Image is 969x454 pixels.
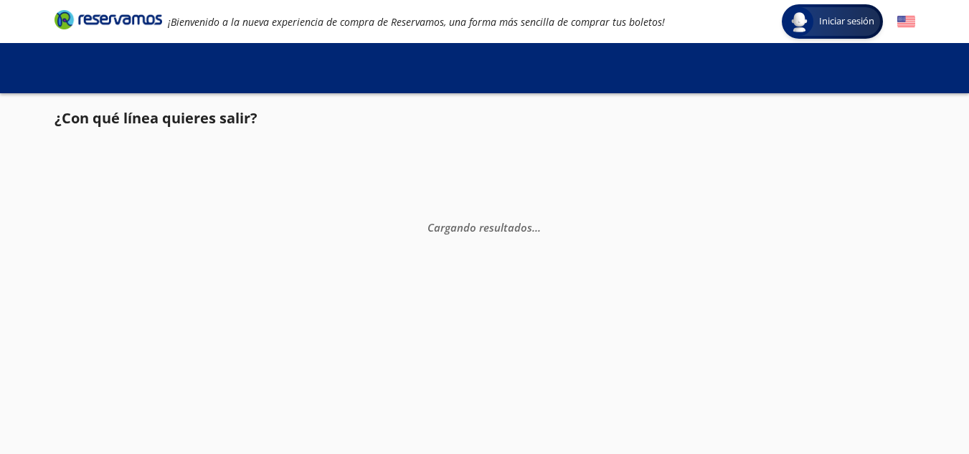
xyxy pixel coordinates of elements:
[532,219,535,234] span: .
[538,219,541,234] span: .
[897,13,915,31] button: English
[55,9,162,34] a: Brand Logo
[168,15,665,29] em: ¡Bienvenido a la nueva experiencia de compra de Reservamos, una forma más sencilla de comprar tus...
[55,108,257,129] p: ¿Con qué línea quieres salir?
[535,219,538,234] span: .
[55,9,162,30] i: Brand Logo
[427,219,541,234] em: Cargando resultados
[813,14,880,29] span: Iniciar sesión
